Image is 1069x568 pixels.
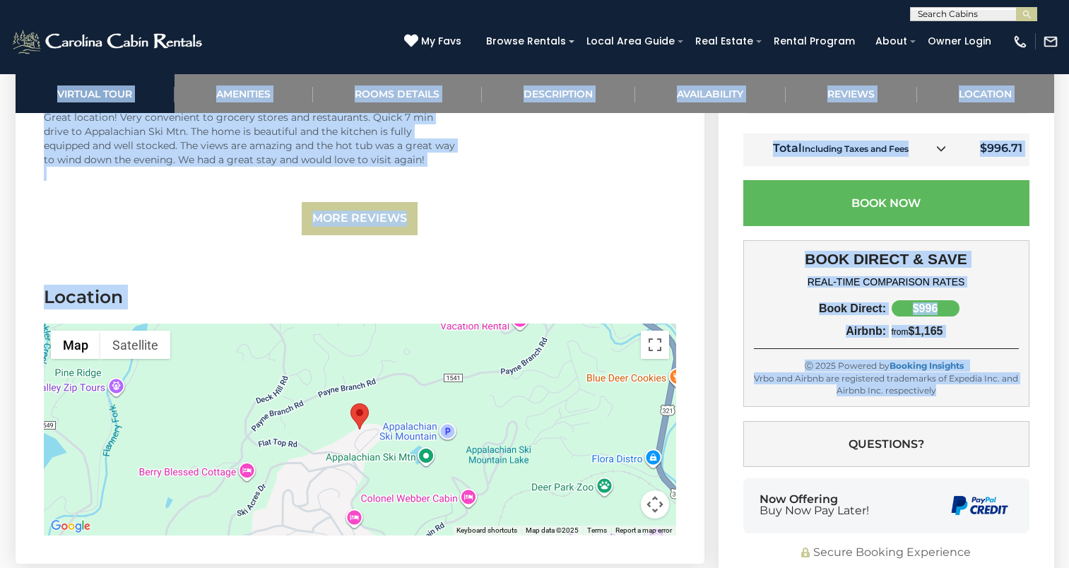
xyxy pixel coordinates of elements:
[313,74,482,113] a: Rooms Details
[350,403,369,430] div: Stairway to Heaven
[635,74,786,113] a: Availability
[754,276,1019,288] h4: REAL-TIME COMPARISON RATES
[44,285,676,309] h3: Location
[175,74,313,113] a: Amenities
[11,28,206,56] img: White-1-2.png
[754,251,1019,268] h3: BOOK DIRECT & SAVE
[802,143,909,154] small: Including Taxes and Fees
[760,494,869,516] div: Now Offering
[421,34,461,49] span: My Favs
[479,30,573,52] a: Browse Rentals
[754,372,1019,396] div: Vrbo and Airbnb are registered trademarks of Expedia Inc. and Airbnb Inc. respectively
[760,505,869,516] span: Buy Now Pay Later!
[743,134,957,166] td: Total
[47,517,94,536] img: Google
[404,34,465,49] a: My Favs
[641,331,669,359] button: Toggle fullscreen view
[456,526,517,536] button: Keyboard shortcuts
[921,30,998,52] a: Owner Login
[482,74,635,113] a: Description
[754,325,887,338] div: Airbnb:
[641,490,669,519] button: Map camera controls
[890,360,964,371] a: Booking Insights
[302,202,418,235] a: More Reviews
[886,325,1019,338] div: $1,165
[100,331,170,359] button: Show satellite imagery
[1043,34,1058,49] img: mail-regular-white.png
[892,300,959,316] div: $996
[868,30,914,52] a: About
[743,180,1029,226] button: Book Now
[579,30,682,52] a: Local Area Guide
[743,544,1029,560] div: Secure Booking Experience
[615,526,672,534] a: Report a map error
[44,110,459,167] div: Great location! Very convenient to grocery stores and restaurants. Quick 7 min drive to Appalachi...
[892,327,909,337] span: from
[917,74,1054,113] a: Location
[51,331,100,359] button: Show street map
[754,302,887,315] div: Book Direct:
[16,74,175,113] a: Virtual Tour
[1012,34,1028,49] img: phone-regular-white.png
[786,74,917,113] a: Reviews
[743,420,1029,466] button: Questions?
[587,526,607,534] a: Terms (opens in new tab)
[754,360,1019,372] div: Ⓒ 2025 Powered by
[957,134,1029,166] td: $996.71
[47,517,94,536] a: Open this area in Google Maps (opens a new window)
[767,30,862,52] a: Rental Program
[526,526,579,534] span: Map data ©2025
[688,30,760,52] a: Real Estate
